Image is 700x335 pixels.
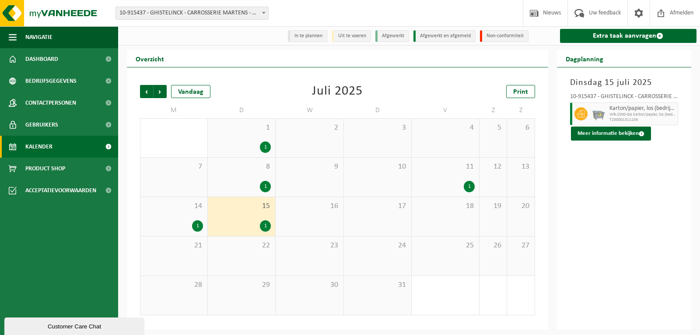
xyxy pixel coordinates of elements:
span: 15 [212,201,271,211]
td: M [140,102,208,118]
span: Print [513,88,528,95]
span: 22 [212,241,271,250]
span: Vorige [140,85,153,98]
span: 21 [145,241,203,250]
span: Product Shop [25,158,65,180]
li: In te plannen [288,30,327,42]
h2: Overzicht [127,50,173,67]
span: Bedrijfsgegevens [25,70,77,92]
span: T250001311156 [609,117,676,123]
td: D [208,102,276,118]
span: 11 [416,162,475,172]
span: 4 [416,123,475,133]
span: Acceptatievoorwaarden [25,180,96,201]
span: 24 [348,241,407,250]
span: 23 [280,241,339,250]
span: 10-915437 - GHISTELINCK - CARROSSERIE MARTENS - DEINZE [116,7,268,19]
span: 9 [280,162,339,172]
span: 25 [416,241,475,250]
span: Volgende [154,85,167,98]
span: 1 [212,123,271,133]
span: 7 [145,162,203,172]
span: Kalender [25,136,52,158]
td: D [344,102,412,118]
span: 13 [511,162,530,172]
a: Print [506,85,535,98]
span: 5 [484,123,502,133]
div: 1 [260,141,271,153]
span: 20 [511,201,530,211]
h2: Dagplanning [557,50,612,67]
span: 12 [484,162,502,172]
span: Contactpersonen [25,92,76,114]
span: WB-2500-GA karton/papier, los (bedrijven) [609,112,676,117]
td: V [412,102,479,118]
li: Uit te voeren [332,30,371,42]
span: 31 [348,280,407,290]
div: 1 [464,181,475,192]
div: 1 [260,220,271,232]
td: Z [507,102,535,118]
li: Non-conformiteit [480,30,528,42]
button: Meer informatie bekijken [571,127,651,141]
img: WB-2500-GAL-GY-01 [592,107,605,120]
span: Gebruikers [25,114,58,136]
span: Karton/papier, los (bedrijven) [609,105,676,112]
a: Extra taak aanvragen [560,29,697,43]
div: 10-915437 - GHISTELINCK - CARROSSERIE MARTENS - DEINZE [570,94,679,102]
span: 27 [511,241,530,250]
span: 28 [145,280,203,290]
span: 16 [280,201,339,211]
span: 2 [280,123,339,133]
div: Vandaag [171,85,210,98]
span: 8 [212,162,271,172]
li: Afgewerkt en afgemeld [413,30,476,42]
span: 26 [484,241,502,250]
td: Z [479,102,507,118]
span: 6 [511,123,530,133]
span: Navigatie [25,26,52,48]
span: 19 [484,201,502,211]
span: 3 [348,123,407,133]
span: Dashboard [25,48,58,70]
span: 10-915437 - GHISTELINCK - CARROSSERIE MARTENS - DEINZE [115,7,269,20]
span: 18 [416,201,475,211]
iframe: chat widget [4,316,146,335]
span: 30 [280,280,339,290]
span: 14 [145,201,203,211]
h3: Dinsdag 15 juli 2025 [570,76,679,89]
div: Juli 2025 [312,85,363,98]
div: 1 [192,220,203,232]
td: W [276,102,343,118]
span: 17 [348,201,407,211]
span: 29 [212,280,271,290]
li: Afgewerkt [375,30,409,42]
span: 10 [348,162,407,172]
div: 1 [260,181,271,192]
